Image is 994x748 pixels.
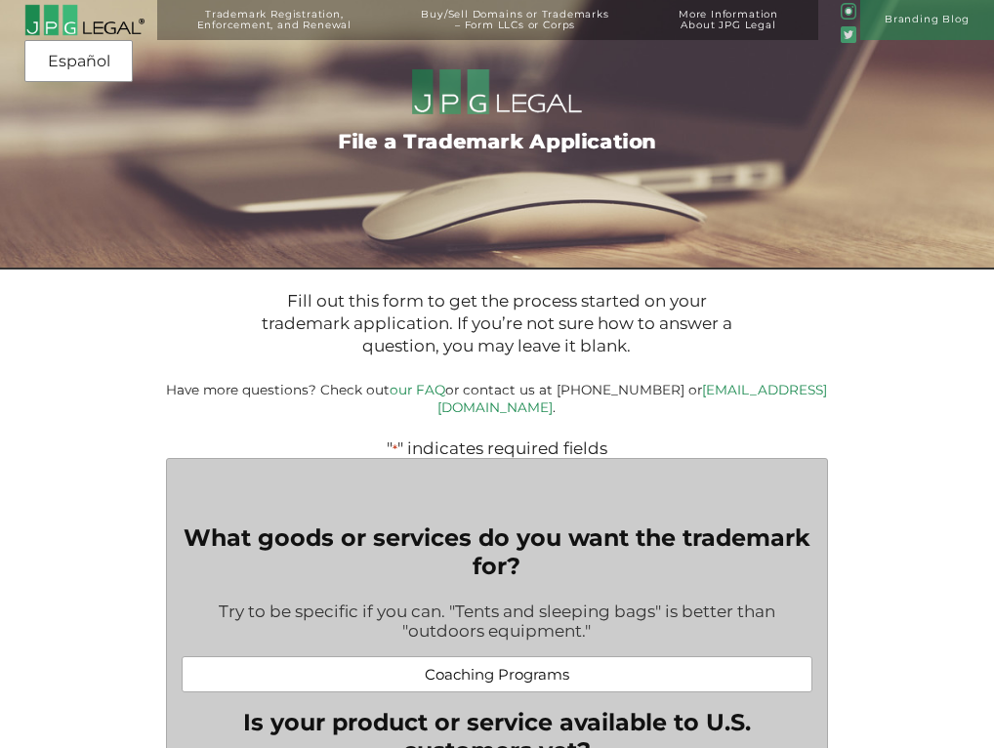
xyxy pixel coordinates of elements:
[182,523,812,580] label: What goods or services do you want the trademark for?
[841,3,857,20] img: glyph-logo_May2016-green3-90.png
[437,382,827,415] a: [EMAIL_ADDRESS][DOMAIN_NAME]
[648,9,808,49] a: More InformationAbout JPG Legal
[129,438,864,458] p: " " indicates required fields
[841,26,857,43] img: Twitter_Social_Icon_Rounded_Square_Color-mid-green3-90.png
[259,290,736,358] p: Fill out this form to get the process started on your trademark application. If you’re not sure h...
[182,589,812,656] div: Try to be specific if you can. "Tents and sleeping bags" is better than "outdoors equipment."
[167,9,382,49] a: Trademark Registration,Enforcement, and Renewal
[166,382,827,415] small: Have more questions? Check out or contact us at [PHONE_NUMBER] or .
[182,656,812,692] input: Examples: Pet leashes; Healthcare consulting; Web-based accounting software
[392,9,640,49] a: Buy/Sell Domains or Trademarks– Form LLCs or Corps
[24,4,144,36] img: 2016-logo-black-letters-3-r.png
[30,44,127,79] a: Español
[390,382,445,397] a: our FAQ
